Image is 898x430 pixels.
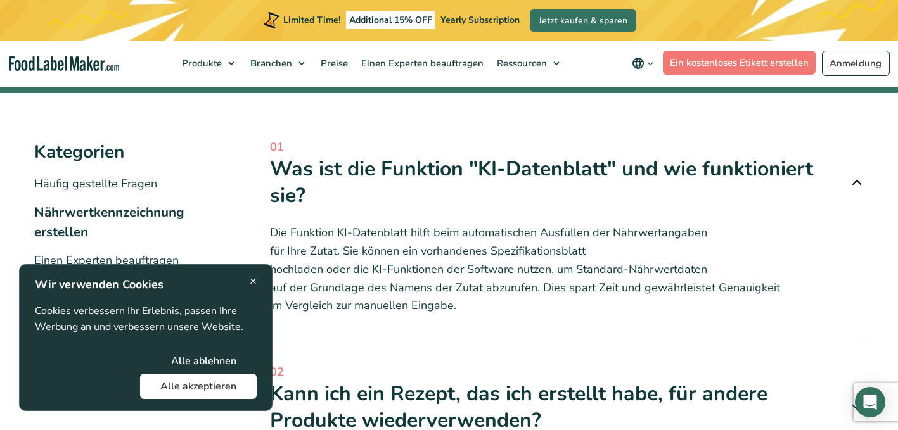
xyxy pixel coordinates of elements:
[34,203,233,242] li: Nährwertkennzeichnung erstellen
[357,57,485,70] span: Einen Experten beauftragen
[35,277,164,292] strong: Wir verwenden Cookies
[244,41,311,86] a: Branchen
[176,41,241,86] a: Produkte
[822,51,890,76] a: Anmeldung
[34,139,233,165] h3: Kategorien
[283,14,340,26] span: Limited Time!
[491,41,566,86] a: Ressourcen
[663,51,816,75] a: Ein kostenloses Etikett erstellen
[270,139,864,208] a: 01 Was ist die Funktion "KI-Datenblatt" und wie funktioniert sie?
[247,57,293,70] span: Branchen
[493,57,548,70] span: Ressourcen
[530,9,636,32] a: Jetzt kaufen & sparen
[355,41,487,86] a: Einen Experten beauftragen
[440,14,520,26] span: Yearly Subscription
[314,41,352,86] a: Preise
[270,364,864,381] span: 02
[178,57,223,70] span: Produkte
[346,11,435,29] span: Additional 15% OFF
[317,57,349,70] span: Preise
[9,56,119,71] a: Food Label Maker homepage
[270,224,864,315] p: Die Funktion KI-Datenblatt hilft beim automatischen Ausfüllen der Nährwertangaben für Ihre Zutat....
[855,387,885,417] div: Open Intercom Messenger
[34,176,157,191] a: Häufig gestellte Fragen
[250,272,257,289] span: ×
[34,253,179,268] a: Einen Experten beauftragen
[140,374,257,399] button: Alle akzeptieren
[270,139,864,156] span: 01
[151,348,257,374] button: Alle ablehnen
[270,156,864,208] div: Was ist die Funktion "KI-Datenblatt" und wie funktioniert sie?
[35,303,257,336] p: Cookies verbessern Ihr Erlebnis, passen Ihre Werbung an und verbessern unsere Website.
[623,51,663,76] button: Change language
